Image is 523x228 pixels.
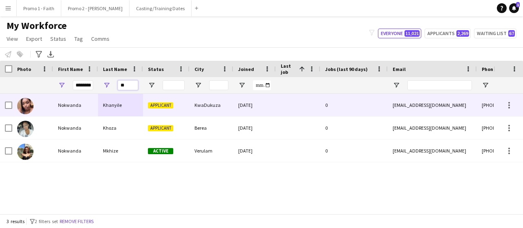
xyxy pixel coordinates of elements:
a: Comms [88,33,113,44]
input: Joined Filter Input [253,80,271,90]
div: Nokwanda [53,117,98,139]
app-action-btn: Advanced filters [34,49,44,59]
div: Khoza [98,117,143,139]
img: Nokwanda Khanyile [17,98,34,114]
div: [DATE] [233,139,276,162]
span: Export [26,35,42,42]
img: Nokwanda Mkhize [17,144,34,160]
span: Applicant [148,102,173,108]
div: [EMAIL_ADDRESS][DOMAIN_NAME] [388,117,477,139]
span: 2,269 [456,30,469,37]
div: [EMAIL_ADDRESS][DOMAIN_NAME] [388,94,477,116]
span: Joined [238,66,254,72]
button: Open Filter Menu [103,82,110,89]
a: View [3,33,21,44]
div: KwaDukuza [190,94,233,116]
button: Open Filter Menu [194,82,202,89]
input: City Filter Input [209,80,228,90]
button: Promo 1 - Faith [17,0,61,16]
span: 2 filters set [35,218,58,224]
button: Open Filter Menu [58,82,65,89]
span: 1 [516,2,520,7]
div: 0 [320,117,388,139]
div: [DATE] [233,117,276,139]
a: Export [23,33,45,44]
div: [DATE] [233,94,276,116]
button: Applicants2,269 [425,29,471,38]
button: Open Filter Menu [482,82,489,89]
button: Open Filter Menu [238,82,246,89]
a: Tag [71,33,86,44]
span: Tag [74,35,83,42]
div: Nokwanda [53,94,98,116]
span: Active [148,148,173,154]
span: Comms [91,35,110,42]
app-action-btn: Export XLSX [46,49,56,59]
button: Waiting list67 [474,29,516,38]
input: Email Filter Input [407,80,472,90]
span: Photo [17,66,31,72]
span: City [194,66,204,72]
div: Verulam [190,139,233,162]
button: Open Filter Menu [148,82,155,89]
div: 0 [320,139,388,162]
button: Casting/Training Dates [130,0,192,16]
div: Khanyile [98,94,143,116]
a: Status [47,33,69,44]
span: Email [393,66,406,72]
span: My Workforce [7,20,67,32]
img: Nokwanda Khoza [17,121,34,137]
span: Last job [281,63,296,75]
div: [EMAIL_ADDRESS][DOMAIN_NAME] [388,139,477,162]
span: 11,021 [405,30,420,37]
span: Phone [482,66,496,72]
input: First Name Filter Input [73,80,93,90]
span: First Name [58,66,83,72]
input: Last Name Filter Input [118,80,138,90]
div: 0 [320,94,388,116]
span: Applicant [148,125,173,131]
span: Status [50,35,66,42]
button: Promo 2 - [PERSON_NAME] [61,0,130,16]
span: Jobs (last 90 days) [325,66,368,72]
input: Status Filter Input [163,80,185,90]
a: 1 [509,3,519,13]
span: 67 [508,30,515,37]
span: View [7,35,18,42]
span: Status [148,66,164,72]
button: Remove filters [58,217,95,226]
div: Nokwanda [53,139,98,162]
button: Everyone11,021 [378,29,421,38]
div: Mkhize [98,139,143,162]
div: Berea [190,117,233,139]
span: Last Name [103,66,127,72]
button: Open Filter Menu [393,82,400,89]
